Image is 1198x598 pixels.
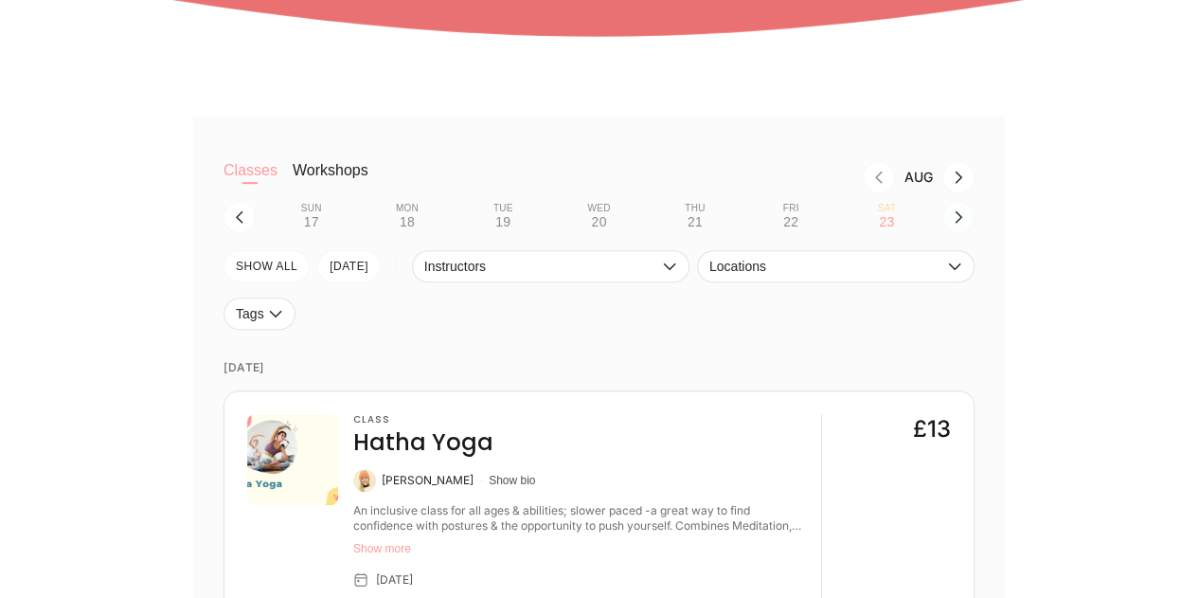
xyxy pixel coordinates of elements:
[353,414,493,426] h3: Class
[863,161,895,193] button: Previous month, Jul
[247,414,338,505] img: 53d83a91-d805-44ac-b3fe-e193bac87da4.png
[224,161,277,199] button: Classes
[382,473,474,488] div: [PERSON_NAME]
[353,503,806,534] div: An inclusive class for all ages & abilities; slower paced -a great way to find confidence with po...
[879,214,894,229] div: 23
[224,250,310,282] button: SHOW All
[224,298,295,330] button: Tags
[895,170,942,185] div: Month Aug
[495,214,510,229] div: 19
[376,572,413,588] div: [DATE]
[304,214,319,229] div: 17
[400,214,415,229] div: 18
[709,259,943,274] span: Locations
[591,214,606,229] div: 20
[424,259,658,274] span: Instructors
[493,203,513,214] div: Tue
[783,203,799,214] div: Fri
[399,161,974,193] nav: Month switch
[293,161,368,199] button: Workshops
[236,306,264,321] span: Tags
[353,469,376,492] img: Kate Alexander
[353,541,806,556] button: Show more
[587,203,610,214] div: Wed
[685,203,705,214] div: Thu
[783,214,798,229] div: 22
[396,203,419,214] div: Mon
[353,427,493,458] h4: Hatha Yoga
[688,214,703,229] div: 21
[301,203,322,214] div: Sun
[942,161,974,193] button: Next month, Sep
[878,203,896,214] div: Sat
[913,414,951,444] div: £13
[489,473,535,488] button: Show bio
[697,250,974,282] button: Locations
[317,250,381,282] button: [DATE]
[224,345,974,390] time: [DATE]
[412,250,689,282] button: Instructors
